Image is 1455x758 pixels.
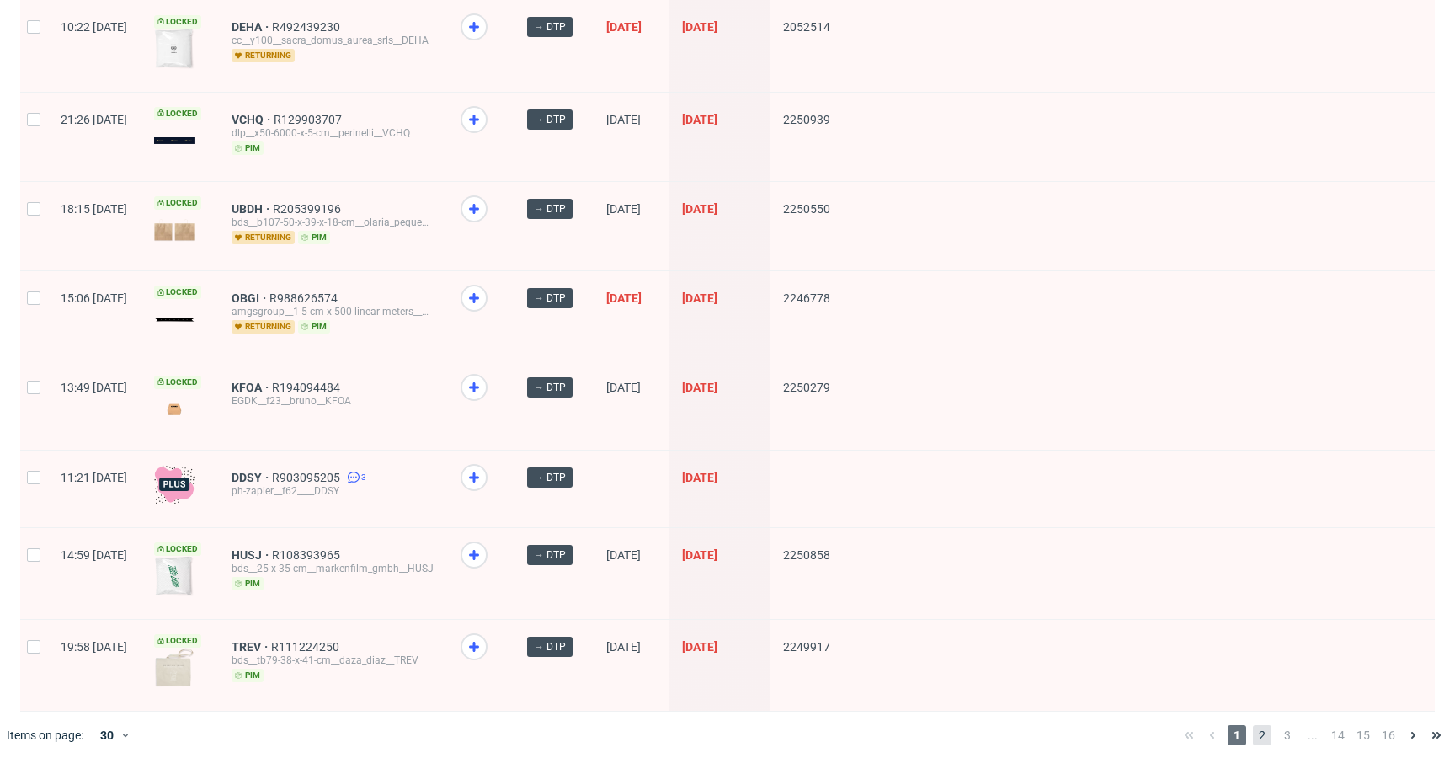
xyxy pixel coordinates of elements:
[154,542,201,556] span: Locked
[606,640,641,654] span: [DATE]
[682,471,717,484] span: [DATE]
[232,49,295,62] span: returning
[232,291,269,305] a: OBGI
[232,548,272,562] a: HUSJ
[534,639,566,654] span: → DTP
[232,394,434,408] div: EGDK__f23__bruno__KFOA
[783,381,830,394] span: 2250279
[232,141,264,155] span: pim
[534,19,566,35] span: → DTP
[1303,725,1322,745] span: ...
[1379,725,1398,745] span: 16
[1253,725,1271,745] span: 2
[682,381,717,394] span: [DATE]
[783,113,830,126] span: 2250939
[298,320,330,334] span: pim
[154,15,201,29] span: Locked
[154,318,195,322] img: version_two_editor_design.png
[154,107,201,120] span: Locked
[1278,725,1297,745] span: 3
[534,547,566,563] span: → DTP
[232,669,264,682] span: pim
[232,34,434,47] div: cc__y100__sacra_domus_aurea_srls__DEHA
[269,291,341,305] a: R988626574
[606,202,641,216] span: [DATE]
[232,126,434,140] div: dlp__x50-6000-x-5-cm__perinelli__VCHQ
[682,640,717,654] span: [DATE]
[154,556,195,596] img: version_two_editor_design
[232,231,295,244] span: returning
[783,291,830,305] span: 2246778
[232,484,434,498] div: ph-zapier__f62____DDSY
[61,20,127,34] span: 10:22 [DATE]
[682,291,717,305] span: [DATE]
[1354,725,1372,745] span: 15
[783,548,830,562] span: 2250858
[61,471,127,484] span: 11:21 [DATE]
[61,113,127,126] span: 21:26 [DATE]
[783,640,830,654] span: 2249917
[272,381,344,394] span: R194094484
[272,20,344,34] a: R492439230
[271,640,343,654] a: R111224250
[272,471,344,484] a: R903095205
[154,29,195,69] img: version_two_editor_design.png
[534,470,566,485] span: → DTP
[154,464,195,504] img: plus-icon.676465ae8f3a83198b3f.png
[154,398,195,420] img: version_two_editor_design
[606,471,655,507] span: -
[154,648,195,688] img: version_two_editor_design.png
[534,112,566,127] span: → DTP
[606,381,641,394] span: [DATE]
[232,202,273,216] a: UBDH
[232,562,434,575] div: bds__25-x-35-cm__markenfilm_gmbh__HUSJ
[154,286,201,299] span: Locked
[232,640,271,654] a: TREV
[61,202,127,216] span: 18:15 [DATE]
[534,291,566,306] span: → DTP
[90,723,120,747] div: 30
[232,216,434,229] div: bds__b107-50-x-39-x-18-cm__olaria_pequena__UBDH
[232,471,272,484] span: DDSY
[7,727,83,744] span: Items on page:
[783,471,830,507] span: -
[61,381,127,394] span: 13:49 [DATE]
[682,202,717,216] span: [DATE]
[606,113,641,126] span: [DATE]
[298,231,330,244] span: pim
[232,113,274,126] a: VCHQ
[154,376,201,389] span: Locked
[232,20,272,34] a: DEHA
[232,381,272,394] a: KFOA
[154,196,201,210] span: Locked
[154,137,195,144] img: version_two_editor_design.png
[274,113,345,126] a: R129903707
[534,380,566,395] span: → DTP
[61,291,127,305] span: 15:06 [DATE]
[783,202,830,216] span: 2250550
[682,20,717,34] span: [DATE]
[606,548,641,562] span: [DATE]
[154,634,201,648] span: Locked
[232,654,434,667] div: bds__tb79-38-x-41-cm__daza_diaz__TREV
[154,219,195,242] img: version_two_editor_design
[273,202,344,216] a: R205399196
[272,548,344,562] a: R108393965
[682,113,717,126] span: [DATE]
[682,548,717,562] span: [DATE]
[1228,725,1246,745] span: 1
[61,548,127,562] span: 14:59 [DATE]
